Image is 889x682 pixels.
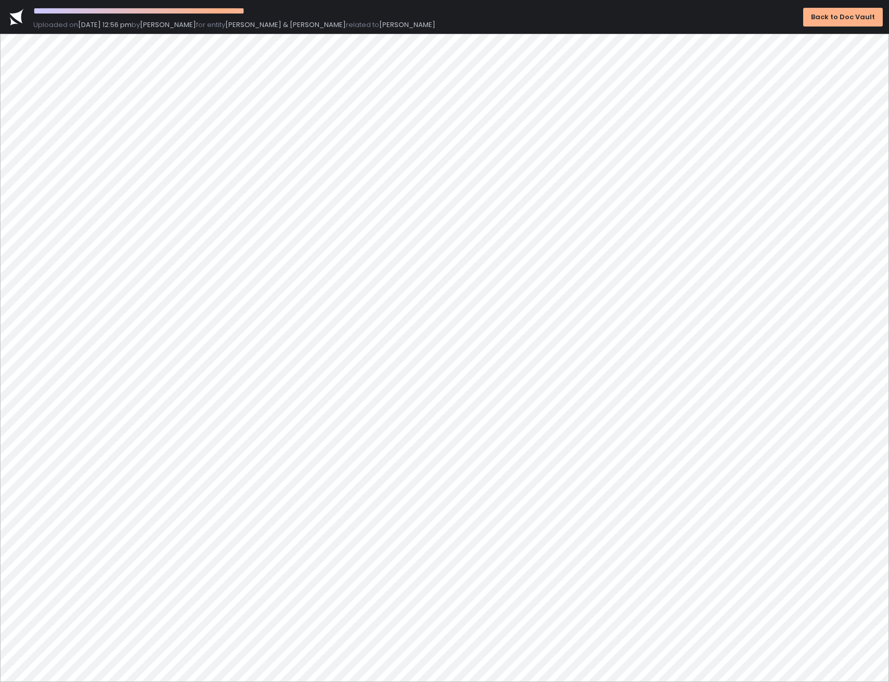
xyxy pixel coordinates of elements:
span: [PERSON_NAME] & [PERSON_NAME] [225,20,346,30]
span: [PERSON_NAME] [379,20,435,30]
span: [DATE] 12:56 pm [78,20,132,30]
button: Back to Doc Vault [803,8,883,27]
span: related to [346,20,379,30]
div: Back to Doc Vault [811,12,875,22]
span: for entity [196,20,225,30]
span: Uploaded on [33,20,78,30]
span: [PERSON_NAME] [140,20,196,30]
span: by [132,20,140,30]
